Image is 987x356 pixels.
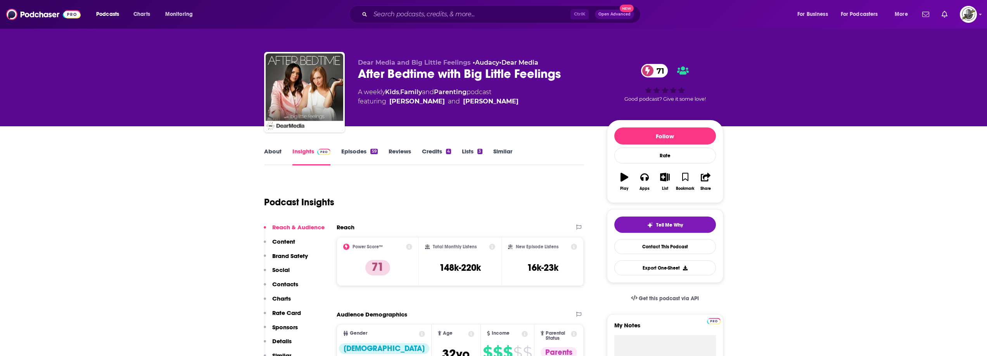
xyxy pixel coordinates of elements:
a: Family [400,88,422,96]
button: Show profile menu [960,6,977,23]
button: List [655,168,675,196]
span: Logged in as PodProMaxBooking [960,6,977,23]
button: open menu [91,8,129,21]
button: Apps [634,168,655,196]
a: Similar [493,148,512,165]
h1: Podcast Insights [264,196,334,208]
button: Brand Safety [264,252,308,267]
p: Sponsors [272,323,298,331]
button: Export One-Sheet [614,260,716,275]
a: Show notifications dropdown [939,8,951,21]
button: open menu [160,8,203,21]
div: Bookmark [676,186,694,191]
span: and [448,97,460,106]
a: Parenting [434,88,467,96]
span: Ctrl K [570,9,589,19]
p: Details [272,337,292,345]
span: Good podcast? Give it some love! [624,96,706,102]
span: • [499,59,538,66]
span: For Podcasters [841,9,878,20]
a: Get this podcast via API [625,289,705,308]
h2: Audience Demographics [337,311,407,318]
div: 3 [477,149,482,154]
span: Podcasts [96,9,119,20]
img: Podchaser - Follow, Share and Rate Podcasts [6,7,81,22]
a: [PERSON_NAME] [463,97,519,106]
div: Apps [640,186,650,191]
span: Charts [133,9,150,20]
p: Social [272,266,290,273]
span: Monitoring [165,9,193,20]
h2: Total Monthly Listens [433,244,477,249]
h2: Power Score™ [353,244,383,249]
img: Podchaser Pro [317,149,331,155]
p: Contacts [272,280,298,288]
span: 71 [649,64,668,77]
button: Content [264,238,295,252]
button: open menu [792,8,838,21]
span: • [473,59,499,66]
p: Charts [272,295,291,302]
div: Play [620,186,628,191]
p: 71 [365,260,390,275]
span: and [422,88,434,96]
span: , [399,88,400,96]
button: Open AdvancedNew [595,10,634,19]
a: [PERSON_NAME] [389,97,445,106]
h2: New Episode Listens [516,244,558,249]
button: Follow [614,127,716,144]
button: Reach & Audience [264,224,325,238]
a: Reviews [389,148,411,165]
img: Podchaser Pro [707,318,721,324]
a: Pro website [707,317,721,324]
a: Lists3 [462,148,482,165]
div: [DEMOGRAPHIC_DATA] [339,343,429,354]
span: Parental Status [546,331,570,341]
div: 71Good podcast? Give it some love! [607,59,723,107]
a: Contact This Podcast [614,239,716,254]
a: About [264,148,282,165]
a: Dear Media [501,59,538,66]
img: After Bedtime with Big Little Feelings [266,53,343,131]
div: List [662,186,668,191]
a: 71 [641,64,668,77]
a: InsightsPodchaser Pro [292,148,331,165]
h2: Reach [337,224,354,231]
div: 59 [370,149,377,154]
button: Charts [264,295,291,309]
button: Social [264,266,290,280]
img: User Profile [960,6,977,23]
label: My Notes [614,322,716,335]
a: Credits4 [422,148,451,165]
span: Age [443,331,453,336]
button: tell me why sparkleTell Me Why [614,217,716,233]
div: A weekly podcast [358,88,519,106]
button: Play [614,168,634,196]
button: Details [264,337,292,352]
span: Dear Media and Big Little Feelings [358,59,471,66]
div: Share [700,186,711,191]
button: Share [695,168,716,196]
a: Audacy [475,59,499,66]
button: Bookmark [675,168,695,196]
span: Gender [350,331,367,336]
span: New [620,5,634,12]
h3: 148k-220k [439,262,481,273]
div: 4 [446,149,451,154]
span: Tell Me Why [656,222,683,228]
span: Income [492,331,510,336]
div: Search podcasts, credits, & more... [356,5,648,23]
a: Episodes59 [341,148,377,165]
span: featuring [358,97,519,106]
span: Open Advanced [598,12,631,16]
h3: 16k-23k [527,262,558,273]
button: Rate Card [264,309,301,323]
span: More [895,9,908,20]
p: Brand Safety [272,252,308,260]
a: Kids [385,88,399,96]
a: Charts [128,8,155,21]
button: Sponsors [264,323,298,338]
p: Rate Card [272,309,301,316]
